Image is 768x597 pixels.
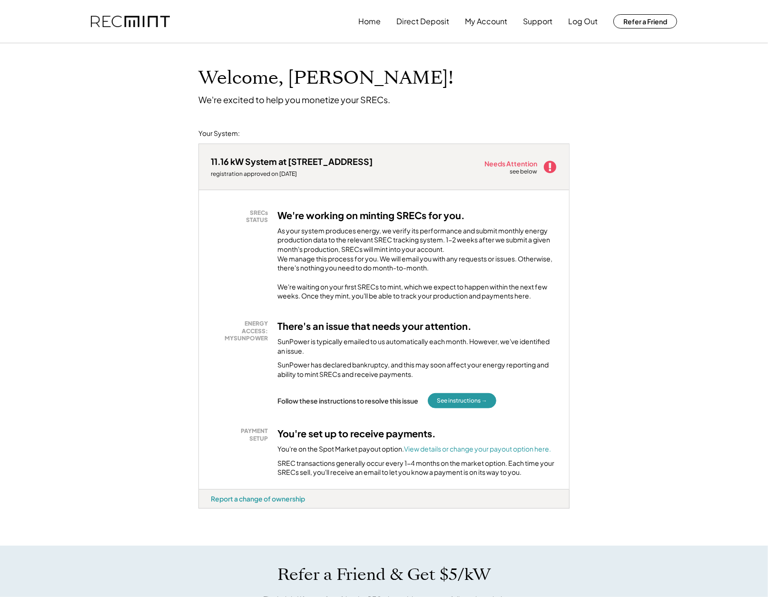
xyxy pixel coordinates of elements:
div: registration approved on [DATE] [211,170,373,178]
button: Refer a Friend [613,14,677,29]
button: Log Out [568,12,598,31]
div: 11.16 kW System at [STREET_ADDRESS] [211,156,373,167]
div: Your System: [198,129,240,138]
div: SunPower has declared bankruptcy, and this may soon affect your energy reporting and ability to m... [277,360,557,379]
h3: There's an issue that needs your attention. [277,320,472,332]
div: Needs Attention [484,160,538,167]
div: Follow these instructions to resolve this issue [277,396,418,405]
h1: Welcome, [PERSON_NAME]! [198,67,453,89]
div: see below [510,168,538,176]
div: ENERGY ACCESS: MYSUNPOWER [216,320,268,342]
h3: You're set up to receive payments. [277,427,436,440]
div: SunPower is typically emailed to us automatically each month. However, we've identified an issue. [277,337,557,356]
button: Home [358,12,381,31]
button: Direct Deposit [396,12,449,31]
div: We're waiting on your first SRECs to mint, which we expect to happen within the next few weeks. O... [277,282,557,301]
a: View details or change your payout option here. [404,444,551,453]
button: Support [523,12,552,31]
button: My Account [465,12,507,31]
button: See instructions → [428,393,496,408]
h1: Refer a Friend & Get $5/kW [277,565,491,585]
div: SREC transactions generally occur every 1-4 months on the market option. Each time your SRECs sel... [277,459,557,477]
h3: We're working on minting SRECs for you. [277,209,465,221]
div: We're excited to help you monetize your SRECs. [198,94,390,105]
div: rd1nmkaq - VA Distributed [198,509,232,512]
div: Report a change of ownership [211,494,305,503]
div: As your system produces energy, we verify its performance and submit monthly energy production da... [277,226,557,278]
div: You're on the Spot Market payout option. [277,444,551,454]
img: recmint-logotype%403x.png [91,16,170,28]
div: PAYMENT SETUP [216,427,268,442]
div: SRECs STATUS [216,209,268,224]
